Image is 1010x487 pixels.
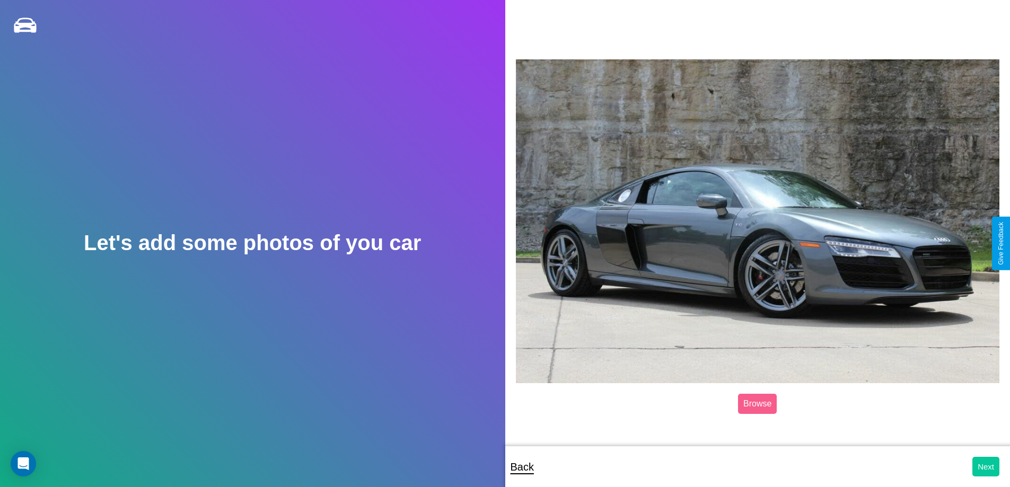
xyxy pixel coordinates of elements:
div: Give Feedback [997,222,1005,265]
p: Back [511,457,534,476]
label: Browse [738,394,777,414]
img: posted [516,59,1000,384]
button: Next [972,457,999,476]
div: Open Intercom Messenger [11,451,36,476]
h2: Let's add some photos of you car [84,231,421,255]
